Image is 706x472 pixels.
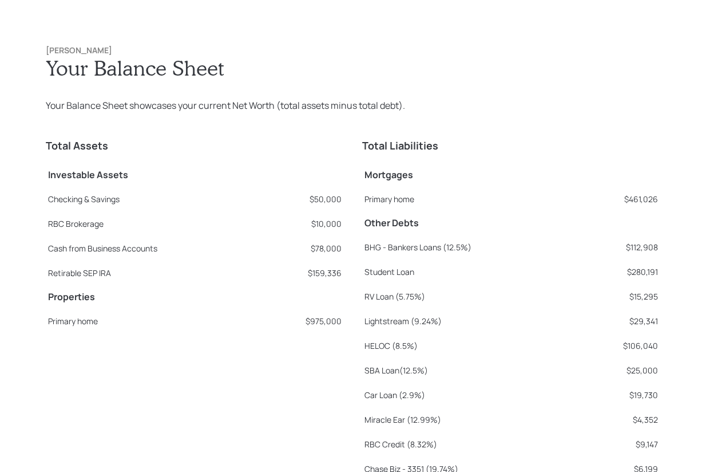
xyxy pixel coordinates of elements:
div: HELOC (8.5%) [364,340,580,352]
div: Primary home [364,193,580,205]
div: Car Loan (2.9%) [364,389,580,401]
div: $9,147 [585,438,658,450]
div: RV Loan (5.75%) [364,290,580,302]
div: $159,336 [268,267,342,279]
div: RBC Brokerage [48,218,263,230]
div: $280,191 [585,266,658,278]
div: $50,000 [268,193,342,205]
div: $10,000 [268,218,342,230]
div: Checking & Savings [48,193,263,205]
h5: Mortgages [364,170,658,180]
div: Primary home [48,315,263,327]
div: SBA Loan(12.5%) [364,364,580,376]
div: BHG - Bankers Loans (12.5%) [364,241,580,253]
div: RBC Credit (8.32%) [364,438,580,450]
div: $29,341 [585,315,658,327]
h5: Investable Assets [48,170,342,180]
h6: [PERSON_NAME] [46,46,660,56]
div: $975,000 [268,315,342,327]
div: Retirable SEP IRA [48,267,263,279]
div: Lightstream (9.24%) [364,315,580,327]
div: $15,295 [585,290,658,302]
div: $19,730 [585,389,658,401]
div: Student Loan [364,266,580,278]
div: $25,000 [585,364,658,376]
h4: Total Liabilities [362,140,660,152]
div: Cash from Business Accounts [48,242,263,254]
h1: Your Balance Sheet [46,56,660,80]
div: $4,352 [585,414,658,426]
h5: Other Debts [364,218,658,229]
div: $78,000 [268,242,342,254]
div: Your Balance Sheet showcases your current Net Worth (total assets minus total debt). [46,99,660,112]
div: $106,040 [585,340,658,352]
div: $461,026 [585,193,658,205]
div: $112,908 [585,241,658,253]
h5: Properties [48,292,342,302]
div: Miracle Ear (12.99%) [364,414,580,426]
h4: Total Assets [46,140,344,152]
